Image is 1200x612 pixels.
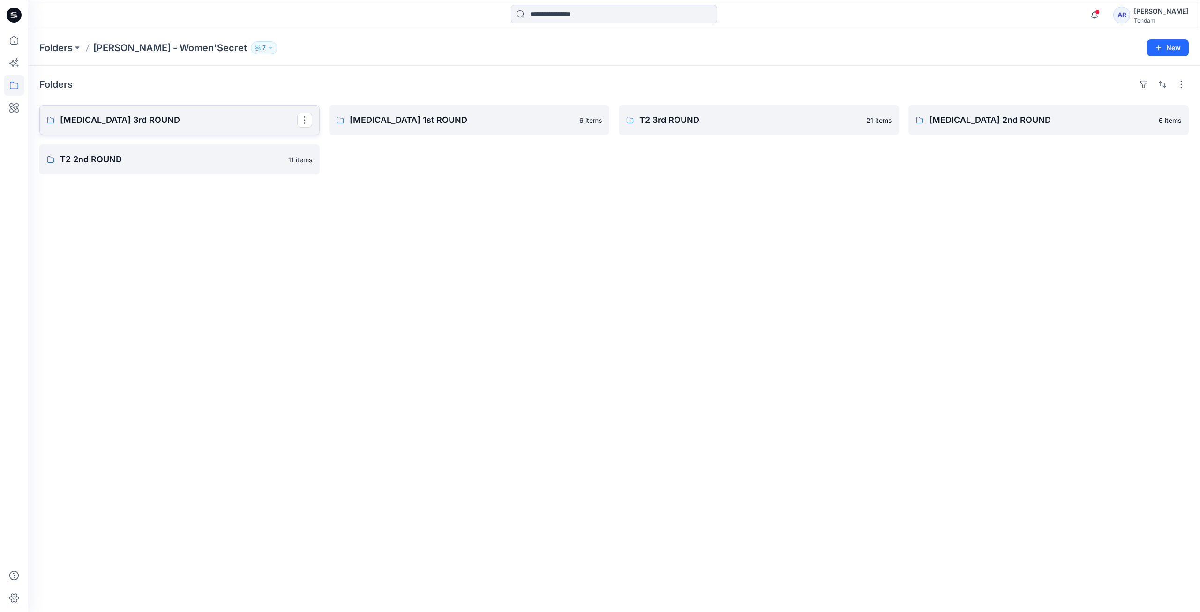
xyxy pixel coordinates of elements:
[619,105,899,135] a: T2 3rd ROUND21 items
[329,105,609,135] a: [MEDICAL_DATA] 1st ROUND6 items
[1134,17,1188,24] div: Tendam
[866,115,892,125] p: 21 items
[1134,6,1188,17] div: [PERSON_NAME]
[350,113,574,127] p: [MEDICAL_DATA] 1st ROUND
[908,105,1189,135] a: [MEDICAL_DATA] 2nd ROUND6 items
[60,153,283,166] p: T2 2nd ROUND
[262,43,266,53] p: 7
[251,41,277,54] button: 7
[929,113,1153,127] p: [MEDICAL_DATA] 2nd ROUND
[1147,39,1189,56] button: New
[639,113,861,127] p: T2 3rd ROUND
[39,41,73,54] a: Folders
[93,41,247,54] p: [PERSON_NAME] - Women'Secret
[39,79,73,90] h4: Folders
[39,105,320,135] a: [MEDICAL_DATA] 3rd ROUND
[60,113,297,127] p: [MEDICAL_DATA] 3rd ROUND
[1159,115,1181,125] p: 6 items
[288,155,312,165] p: 11 items
[1113,7,1130,23] div: AR
[579,115,602,125] p: 6 items
[39,144,320,174] a: T2 2nd ROUND11 items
